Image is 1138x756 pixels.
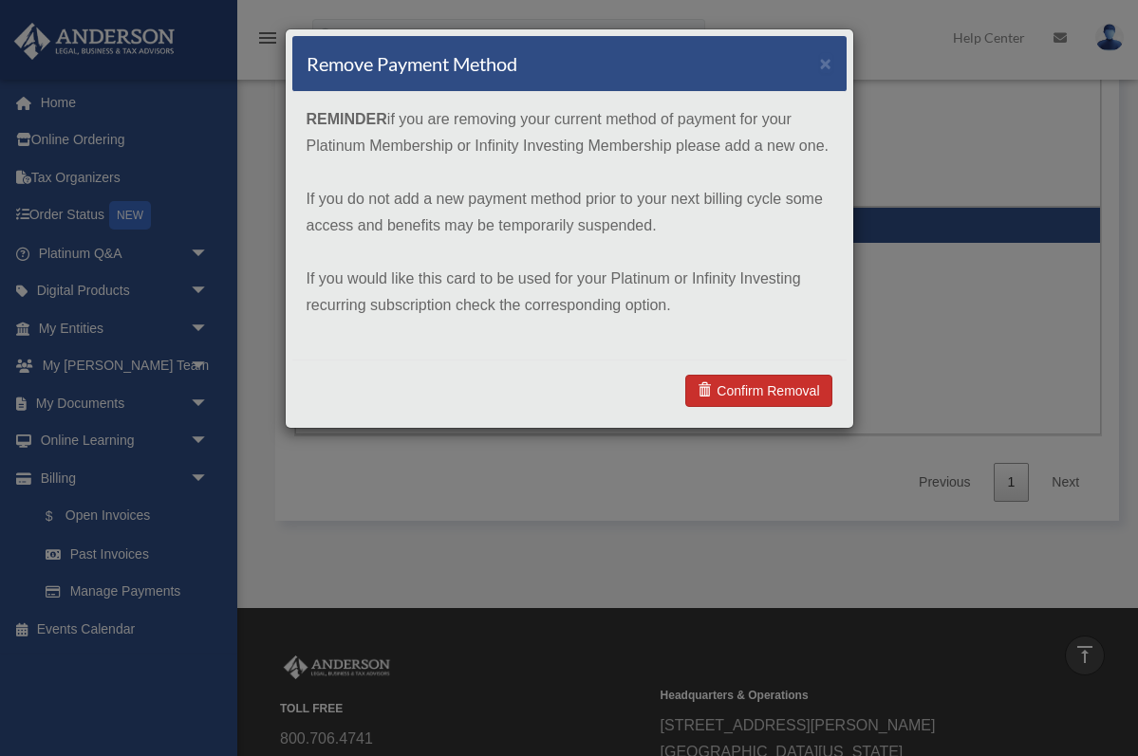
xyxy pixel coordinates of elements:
[685,375,831,407] a: Confirm Removal
[307,50,517,77] h4: Remove Payment Method
[307,111,387,127] strong: REMINDER
[292,92,847,360] div: if you are removing your current method of payment for your Platinum Membership or Infinity Inves...
[307,186,832,239] p: If you do not add a new payment method prior to your next billing cycle some access and benefits ...
[307,266,832,319] p: If you would like this card to be used for your Platinum or Infinity Investing recurring subscrip...
[820,53,832,73] button: ×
